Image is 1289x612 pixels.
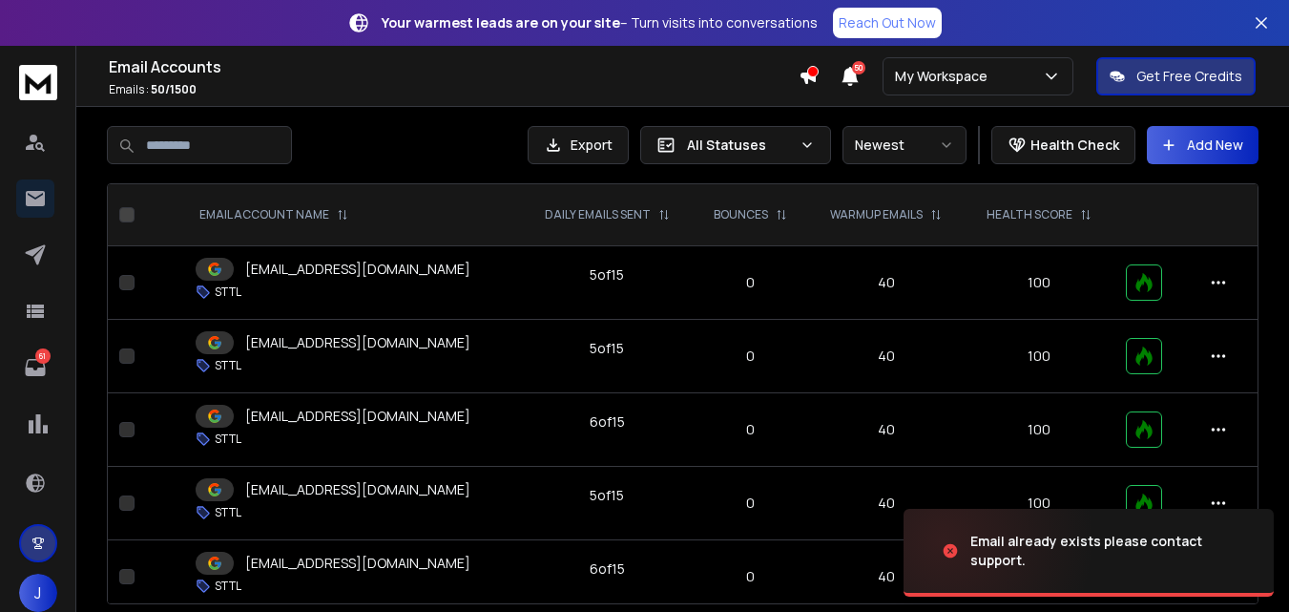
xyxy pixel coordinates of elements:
[245,407,470,426] p: [EMAIL_ADDRESS][DOMAIN_NAME]
[704,347,796,366] p: 0
[842,126,967,164] button: Newest
[528,126,629,164] button: Export
[382,13,620,32] strong: Your warmest leads are on your site
[987,207,1072,222] p: HEALTH SCORE
[215,432,241,447] p: STTL
[839,13,936,32] p: Reach Out Now
[245,554,470,573] p: [EMAIL_ADDRESS][DOMAIN_NAME]
[687,136,792,155] p: All Statuses
[904,499,1094,602] img: image
[245,333,470,352] p: [EMAIL_ADDRESS][DOMAIN_NAME]
[704,494,796,513] p: 0
[830,207,923,222] p: WARMUP EMAILS
[590,559,625,579] div: 6 of 15
[199,207,348,222] div: EMAIL ACCOUNT NAME
[714,207,768,222] p: BOUNCES
[109,82,799,97] p: Emails :
[970,532,1251,570] div: Email already exists please contact support.
[19,574,57,612] button: J
[19,65,57,100] img: logo
[965,320,1114,393] td: 100
[245,480,470,499] p: [EMAIL_ADDRESS][DOMAIN_NAME]
[991,126,1135,164] button: Health Check
[245,260,470,279] p: [EMAIL_ADDRESS][DOMAIN_NAME]
[1030,136,1119,155] p: Health Check
[590,412,625,432] div: 6 of 15
[704,420,796,439] p: 0
[704,567,796,586] p: 0
[808,393,965,467] td: 40
[151,81,197,97] span: 50 / 1500
[808,467,965,540] td: 40
[590,486,624,505] div: 5 of 15
[852,61,865,74] span: 50
[704,273,796,292] p: 0
[965,246,1114,320] td: 100
[35,348,51,364] p: 61
[1136,67,1242,86] p: Get Free Credits
[215,285,241,300] p: STTL
[1147,126,1258,164] button: Add New
[382,13,818,32] p: – Turn visits into conversations
[215,505,241,520] p: STTL
[895,67,995,86] p: My Workspace
[545,207,651,222] p: DAILY EMAILS SENT
[808,246,965,320] td: 40
[590,339,624,358] div: 5 of 15
[833,8,942,38] a: Reach Out Now
[808,320,965,393] td: 40
[215,358,241,373] p: STTL
[109,55,799,78] h1: Email Accounts
[16,348,54,387] a: 61
[1096,57,1256,95] button: Get Free Credits
[590,265,624,285] div: 5 of 15
[965,467,1114,540] td: 100
[215,579,241,594] p: STTL
[965,393,1114,467] td: 100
